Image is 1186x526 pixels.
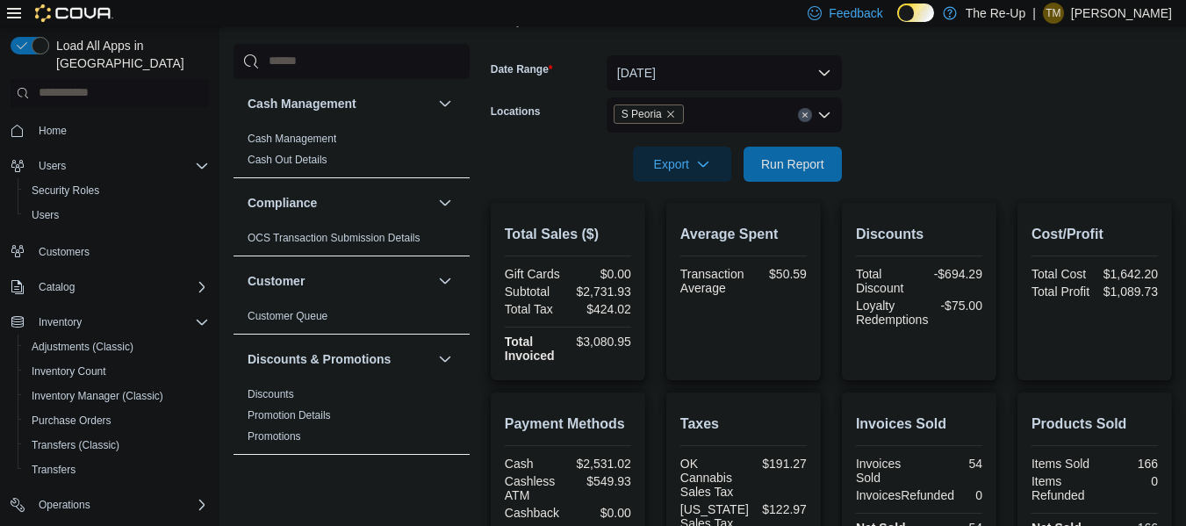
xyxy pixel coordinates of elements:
[935,299,982,313] div: -$75.00
[923,457,982,471] div: 54
[234,306,470,334] div: Customer
[18,359,216,384] button: Inventory Count
[32,340,133,354] span: Adjustments (Classic)
[491,104,541,119] label: Locations
[643,147,721,182] span: Export
[435,349,456,370] button: Discounts & Promotions
[1098,457,1158,471] div: 166
[1031,457,1091,471] div: Items Sold
[248,133,336,145] a: Cash Management
[25,435,209,456] span: Transfers (Classic)
[897,22,898,23] span: Dark Mode
[32,494,209,515] span: Operations
[248,430,301,443] a: Promotions
[1046,3,1060,24] span: TM
[248,272,431,290] button: Customer
[25,180,106,201] a: Security Roles
[32,184,99,198] span: Security Roles
[856,414,982,435] h2: Invoices Sold
[1043,3,1064,24] div: Tynisa Mitchell
[18,458,216,482] button: Transfers
[18,178,216,203] button: Security Roles
[505,506,564,520] div: Cashback
[761,155,824,173] span: Run Report
[248,387,294,401] span: Discounts
[25,205,66,226] a: Users
[32,389,163,403] span: Inventory Manager (Classic)
[505,474,564,502] div: Cashless ATM
[571,474,631,488] div: $549.93
[1071,3,1172,24] p: [PERSON_NAME]
[248,95,356,112] h3: Cash Management
[491,62,553,76] label: Date Range
[25,385,170,407] a: Inventory Manager (Classic)
[32,312,209,333] span: Inventory
[1031,474,1091,502] div: Items Refunded
[35,4,113,22] img: Cova
[18,203,216,227] button: Users
[680,224,807,245] h2: Average Spent
[856,299,929,327] div: Loyalty Redemptions
[248,132,336,146] span: Cash Management
[680,414,807,435] h2: Taxes
[248,471,431,488] button: Finance
[25,180,209,201] span: Security Roles
[505,335,555,363] strong: Total Invoiced
[747,457,807,471] div: $191.27
[435,270,456,292] button: Customer
[25,361,113,382] a: Inventory Count
[32,240,209,262] span: Customers
[32,120,74,141] a: Home
[25,410,119,431] a: Purchase Orders
[32,119,209,141] span: Home
[4,238,216,263] button: Customers
[248,350,431,368] button: Discounts & Promotions
[1032,3,1036,24] p: |
[856,457,916,485] div: Invoices Sold
[4,310,216,335] button: Inventory
[622,105,662,123] span: S Peoria
[248,309,327,323] span: Customer Queue
[25,435,126,456] a: Transfers (Classic)
[32,364,106,378] span: Inventory Count
[680,457,740,499] div: OK Cannabis Sales Tax
[18,433,216,458] button: Transfers (Classic)
[248,471,294,488] h3: Finance
[798,108,812,122] button: Clear input
[505,302,564,316] div: Total Tax
[248,95,431,112] button: Cash Management
[248,231,420,245] span: OCS Transaction Submission Details
[1031,414,1158,435] h2: Products Sold
[32,494,97,515] button: Operations
[1098,474,1158,488] div: 0
[248,409,331,422] a: Promotion Details
[505,414,631,435] h2: Payment Methods
[505,267,564,281] div: Gift Cards
[856,224,982,245] h2: Discounts
[571,267,631,281] div: $0.00
[856,488,954,502] div: InvoicesRefunded
[25,336,209,357] span: Adjustments (Classic)
[1031,267,1091,281] div: Total Cost
[923,267,982,281] div: -$694.29
[571,335,631,349] div: $3,080.95
[18,335,216,359] button: Adjustments (Classic)
[1098,285,1158,299] div: $1,089.73
[234,227,470,256] div: Compliance
[1031,224,1158,245] h2: Cost/Profit
[607,55,842,90] button: [DATE]
[25,410,209,431] span: Purchase Orders
[32,241,97,263] a: Customers
[435,93,456,114] button: Cash Management
[961,488,982,502] div: 0
[248,232,420,244] a: OCS Transaction Submission Details
[571,302,631,316] div: $424.02
[435,469,456,490] button: Finance
[966,3,1025,24] p: The Re-Up
[829,4,882,22] span: Feedback
[32,277,209,298] span: Catalog
[248,388,294,400] a: Discounts
[234,128,470,177] div: Cash Management
[248,272,305,290] h3: Customer
[1098,267,1158,281] div: $1,642.20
